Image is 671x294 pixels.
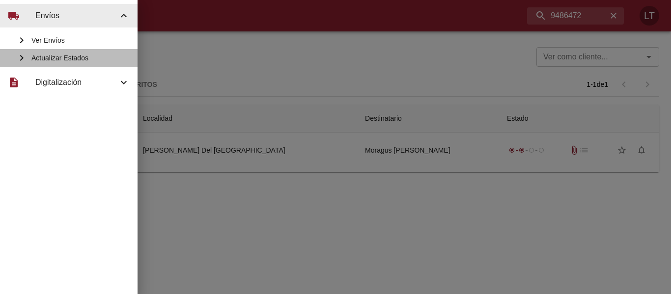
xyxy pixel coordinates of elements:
span: Ver Envíos [31,35,130,45]
span: Actualizar Estados [31,53,130,63]
span: description [8,77,20,88]
span: Envíos [35,10,118,22]
span: Digitalización [35,77,118,88]
span: local_shipping [8,10,20,22]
